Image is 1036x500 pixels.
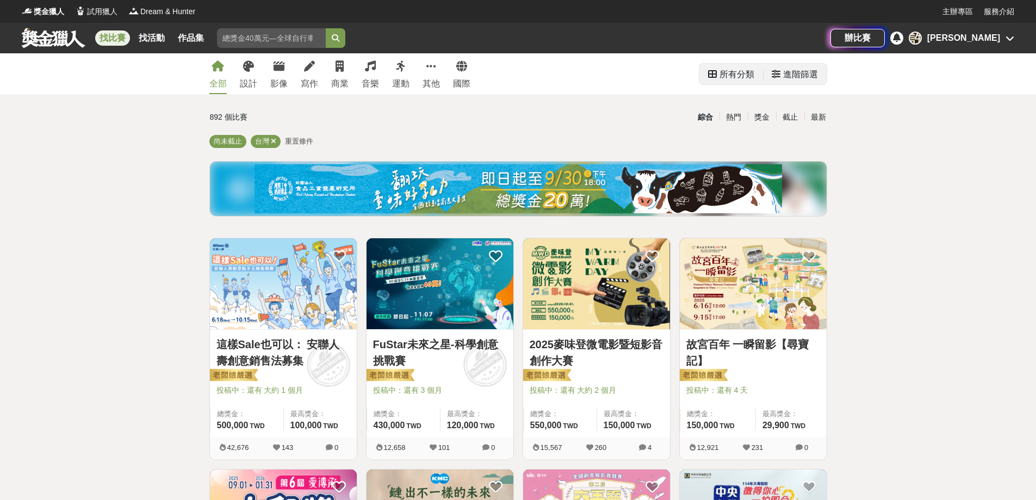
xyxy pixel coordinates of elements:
[648,443,652,452] span: 4
[563,422,578,430] span: TWD
[804,108,833,127] div: 最新
[270,77,288,90] div: 影像
[984,6,1014,17] a: 服務介紹
[301,77,318,90] div: 寫作
[331,53,349,94] a: 商業
[830,29,885,47] a: 辦比賽
[362,53,379,94] a: 音樂
[34,6,64,17] span: 獎金獵人
[364,368,414,384] img: 老闆娘嚴選
[678,368,728,384] img: 老闆娘嚴選
[140,6,195,17] span: Dream & Hunter
[480,422,494,430] span: TWD
[210,238,357,329] img: Cover Image
[762,421,789,430] span: 29,900
[209,77,227,90] div: 全部
[95,30,130,46] a: 找比賽
[384,443,406,452] span: 12,658
[374,421,405,430] span: 430,000
[776,108,804,127] div: 截止
[719,108,748,127] div: 熱門
[240,77,257,90] div: 設計
[686,385,820,396] span: 投稿中：還有 4 天
[290,421,322,430] span: 100,000
[270,53,288,94] a: 影像
[680,238,827,330] a: Cover Image
[530,336,663,369] a: 2025麥味登微電影暨短影音創作大賽
[323,422,338,430] span: TWD
[719,64,754,85] div: 所有分類
[719,422,734,430] span: TWD
[636,422,651,430] span: TWD
[687,421,718,430] span: 150,000
[227,443,249,452] span: 42,676
[367,238,513,330] a: Cover Image
[128,6,195,17] a: LogoDream & Hunter
[523,238,670,330] a: Cover Image
[373,385,507,396] span: 投稿中：還有 3 個月
[255,137,269,145] span: 台灣
[927,32,1000,45] div: [PERSON_NAME]
[804,443,808,452] span: 0
[217,409,277,419] span: 總獎金：
[217,421,249,430] span: 500,000
[362,77,379,90] div: 音樂
[22,5,33,16] img: Logo
[453,53,470,94] a: 國際
[523,238,670,329] img: Cover Image
[691,108,719,127] div: 綜合
[22,6,64,17] a: Logo獎金獵人
[210,238,357,330] a: Cover Image
[173,30,208,46] a: 作品集
[595,443,607,452] span: 260
[687,409,749,419] span: 總獎金：
[604,421,635,430] span: 150,000
[75,5,86,16] img: Logo
[216,385,350,396] span: 投稿中：還有 大約 1 個月
[530,385,663,396] span: 投稿中：還有 大約 2 個月
[285,137,313,145] span: 重置條件
[334,443,338,452] span: 0
[791,422,805,430] span: TWD
[210,108,415,127] div: 892 個比賽
[301,53,318,94] a: 寫作
[282,443,294,452] span: 143
[909,32,922,45] div: 許
[240,53,257,94] a: 設計
[367,238,513,329] img: Cover Image
[373,336,507,369] a: FuStar未來之星-科學創意挑戰賽
[214,137,242,145] span: 尚未截止
[453,77,470,90] div: 國際
[423,53,440,94] a: 其他
[748,108,776,127] div: 獎金
[87,6,117,17] span: 試用獵人
[680,238,827,329] img: Cover Image
[447,409,507,419] span: 最高獎金：
[134,30,169,46] a: 找活動
[209,53,227,94] a: 全部
[491,443,495,452] span: 0
[697,443,719,452] span: 12,921
[250,422,264,430] span: TWD
[392,53,410,94] a: 運動
[530,421,562,430] span: 550,000
[762,409,820,419] span: 最高獎金：
[530,409,590,419] span: 總獎金：
[208,368,258,384] img: 老闆娘嚴選
[942,6,973,17] a: 主辦專區
[752,443,764,452] span: 231
[290,409,350,419] span: 最高獎金：
[423,77,440,90] div: 其他
[783,64,818,85] div: 進階篩選
[438,443,450,452] span: 101
[128,5,139,16] img: Logo
[406,422,421,430] span: TWD
[216,336,350,369] a: 這樣Sale也可以： 安聯人壽創意銷售法募集
[331,77,349,90] div: 商業
[217,28,326,48] input: 總獎金40萬元—全球自行車設計比賽
[75,6,117,17] a: Logo試用獵人
[521,368,571,384] img: 老闆娘嚴選
[447,421,479,430] span: 120,000
[541,443,562,452] span: 15,567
